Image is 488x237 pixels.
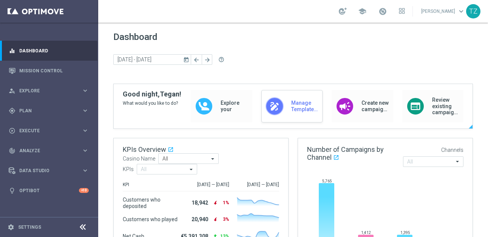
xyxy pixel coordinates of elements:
[9,180,89,200] div: Optibot
[8,68,89,74] button: Mission Control
[8,188,89,194] button: lightbulb Optibot +10
[9,127,15,134] i: play_circle_outline
[19,41,89,61] a: Dashboard
[8,88,89,94] button: person_search Explore keyboard_arrow_right
[8,48,89,54] button: equalizer Dashboard
[8,224,14,231] i: settings
[19,148,82,153] span: Analyze
[82,167,89,174] i: keyboard_arrow_right
[9,87,15,94] i: person_search
[82,87,89,94] i: keyboard_arrow_right
[9,41,89,61] div: Dashboard
[9,87,82,94] div: Explore
[9,147,15,154] i: track_changes
[18,225,41,229] a: Settings
[9,147,82,154] div: Analyze
[9,167,82,174] div: Data Studio
[8,168,89,174] button: Data Studio keyboard_arrow_right
[9,107,82,114] div: Plan
[8,148,89,154] button: track_changes Analyze keyboard_arrow_right
[82,107,89,114] i: keyboard_arrow_right
[8,128,89,134] button: play_circle_outline Execute keyboard_arrow_right
[9,127,82,134] div: Execute
[9,187,15,194] i: lightbulb
[19,168,82,173] span: Data Studio
[19,180,79,200] a: Optibot
[8,108,89,114] button: gps_fixed Plan keyboard_arrow_right
[9,47,15,54] i: equalizer
[457,7,465,15] span: keyboard_arrow_down
[466,4,480,18] div: TZ
[19,109,82,113] span: Plan
[420,6,466,17] a: [PERSON_NAME]keyboard_arrow_down
[19,128,82,133] span: Execute
[82,147,89,154] i: keyboard_arrow_right
[358,7,366,15] span: school
[19,61,89,81] a: Mission Control
[19,89,82,93] span: Explore
[82,127,89,134] i: keyboard_arrow_right
[9,61,89,81] div: Mission Control
[9,107,15,114] i: gps_fixed
[79,188,89,193] div: +10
